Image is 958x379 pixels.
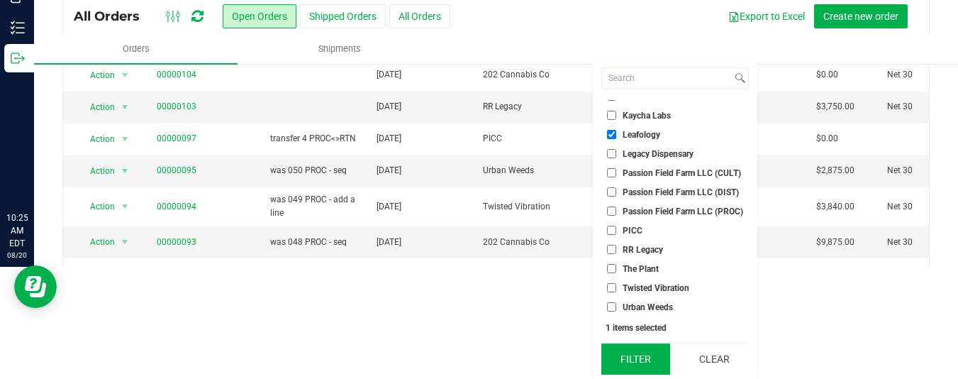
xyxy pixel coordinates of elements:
[104,43,169,55] span: Orders
[623,92,662,101] span: Herbarium
[157,68,196,82] a: 00000104
[270,164,347,177] span: was 050 PROC - seq
[377,200,401,214] span: [DATE]
[77,232,116,252] span: Action
[377,100,401,114] span: [DATE]
[607,264,616,273] input: The Plant
[823,11,898,22] span: Create new order
[116,97,134,117] span: select
[223,4,296,28] button: Open Orders
[623,284,689,292] span: Twisted Vibration
[157,164,196,177] a: 00000095
[377,132,401,145] span: [DATE]
[816,68,838,82] span: $0.00
[814,4,908,28] button: Create new order
[157,200,196,214] a: 00000094
[816,164,854,177] span: $2,875.00
[6,212,28,250] p: 10:25 AM EDT
[270,132,356,145] span: transfer 4 PROC<>RTN
[116,264,134,284] span: select
[77,65,116,85] span: Action
[816,132,838,145] span: $0.00
[6,250,28,260] p: 08/20
[11,51,25,65] inline-svg: Outbound
[816,236,854,249] span: $9,875.00
[299,43,380,55] span: Shipments
[623,188,739,197] span: Passion Field Farm LLC (DIST)
[623,226,642,235] span: PICC
[377,68,401,82] span: [DATE]
[270,193,360,220] span: was 049 PROC - add a line
[816,200,854,214] span: $3,840.00
[483,236,608,249] span: 202 Cannabis Co
[483,100,608,114] span: RR Legacy
[74,9,154,24] span: All Orders
[238,34,441,64] a: Shipments
[623,150,694,158] span: Legacy Dispensary
[606,323,745,333] div: 1 items selected
[602,68,732,89] input: Search
[623,303,673,312] span: Urban Weeds
[377,164,401,177] span: [DATE]
[607,187,616,197] input: Passion Field Farm LLC (DIST)
[157,132,196,145] a: 00000097
[607,226,616,235] input: PICC
[607,283,616,292] input: Twisted Vibration
[116,161,134,181] span: select
[116,197,134,216] span: select
[607,130,616,139] input: Leafology
[300,4,386,28] button: Shipped Orders
[623,131,660,139] span: Leafology
[483,200,608,214] span: Twisted Vibration
[11,21,25,35] inline-svg: Inventory
[483,132,608,145] span: PICC
[77,129,116,149] span: Action
[607,302,616,312] input: Urban Weeds
[719,4,814,28] button: Export to Excel
[607,111,616,120] input: Kaycha Labs
[623,111,671,120] span: Kaycha Labs
[77,197,116,216] span: Action
[623,169,741,177] span: Passion Field Farm LLC (CULT)
[116,65,134,85] span: select
[377,236,401,249] span: [DATE]
[601,344,670,375] button: Filter
[157,236,196,249] a: 00000093
[483,68,608,82] span: 202 Cannabis Co
[34,34,238,64] a: Orders
[77,97,116,117] span: Action
[77,161,116,181] span: Action
[483,164,608,177] span: Urban Weeds
[816,100,854,114] span: $3,750.00
[116,129,134,149] span: select
[607,149,616,158] input: Legacy Dispensary
[623,207,743,216] span: Passion Field Farm LLC (PROC)
[680,344,749,375] button: Clear
[270,236,347,249] span: was 048 PROC - seq
[623,265,659,273] span: The Plant
[116,232,134,252] span: select
[389,4,450,28] button: All Orders
[607,245,616,254] input: RR Legacy
[607,168,616,177] input: Passion Field Farm LLC (CULT)
[77,264,116,284] span: Action
[157,100,196,114] a: 00000103
[14,265,57,308] iframe: Resource center
[607,207,616,216] input: Passion Field Farm LLC (PROC)
[623,246,663,254] span: RR Legacy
